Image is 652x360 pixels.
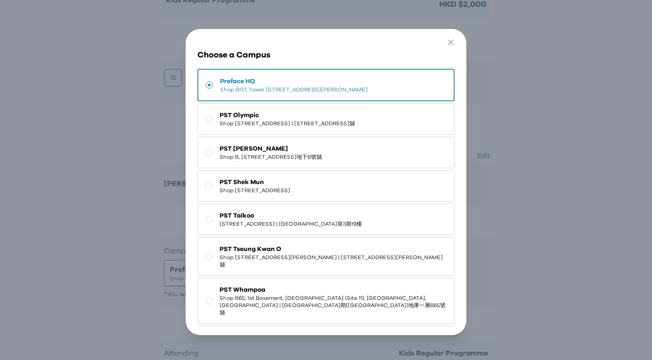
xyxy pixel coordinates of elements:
span: Shop [STREET_ADDRESS][PERSON_NAME] | [STREET_ADDRESS][PERSON_NAME]舖 [220,254,446,268]
span: Shop B65, 1st Basement, [GEOGRAPHIC_DATA] (Site 11), [GEOGRAPHIC_DATA], [GEOGRAPHIC_DATA] | [GEOG... [220,294,446,316]
span: Shop [STREET_ADDRESS] | [STREET_ADDRESS]舖 [220,120,355,127]
span: Preface HQ [220,77,368,86]
span: PST Shek Mun [220,178,290,187]
button: Preface HQShop G07, Tower [STREET_ADDRESS][PERSON_NAME] [197,69,454,101]
span: Shop G07, Tower [STREET_ADDRESS][PERSON_NAME] [220,86,368,93]
button: PST WhampoaShop B65, 1st Basement, [GEOGRAPHIC_DATA] (Site 11), [GEOGRAPHIC_DATA], [GEOGRAPHIC_DA... [197,278,454,324]
button: PST OlympicShop [STREET_ADDRESS] | [STREET_ADDRESS]舖 [197,103,454,135]
h3: Choose a Campus [197,49,454,62]
span: PST [PERSON_NAME] [220,144,322,153]
button: PST [PERSON_NAME]Shop B, [STREET_ADDRESS]地下B號舖 [197,137,454,168]
span: PST Taikoo [220,211,362,220]
span: PST Whampoa [220,285,446,294]
button: [GEOGRAPHIC_DATA] [197,326,454,357]
button: PST Shek MunShop [STREET_ADDRESS] [197,170,454,202]
span: Shop [STREET_ADDRESS] [220,187,290,194]
span: Shop B, [STREET_ADDRESS]地下B號舖 [220,153,322,161]
button: PST Taikoo[STREET_ADDRESS] | [GEOGRAPHIC_DATA]第3期19樓 [197,204,454,235]
span: PST Tseung Kwan O [220,245,446,254]
button: PST Tseung Kwan OShop [STREET_ADDRESS][PERSON_NAME] | [STREET_ADDRESS][PERSON_NAME]舖 [197,237,454,276]
span: PST Olympic [220,111,355,120]
span: [STREET_ADDRESS] | [GEOGRAPHIC_DATA]第3期19樓 [220,220,362,227]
